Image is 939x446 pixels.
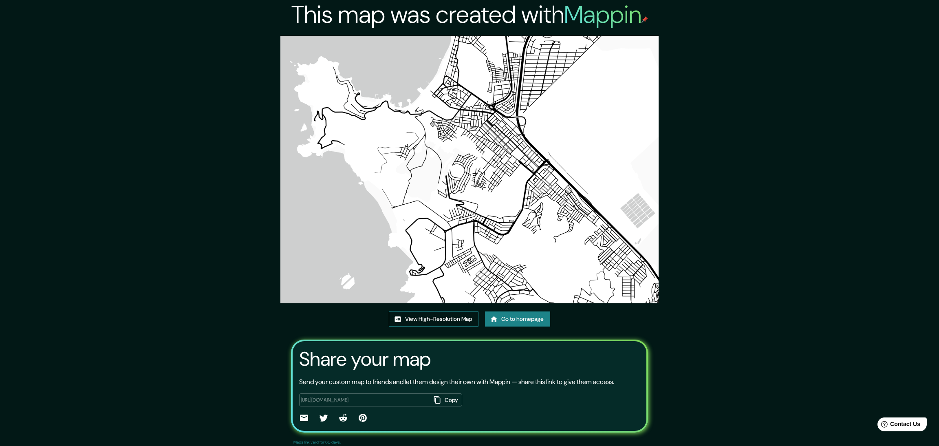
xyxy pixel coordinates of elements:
h3: Share your map [299,348,431,371]
p: Send your custom map to friends and let them design their own with Mappin — share this link to gi... [299,377,614,387]
a: View High-Resolution Map [389,311,478,327]
img: mappin-pin [641,16,648,23]
iframe: Help widget launcher [866,414,930,437]
button: Copy [430,393,462,407]
img: created-map [280,36,659,303]
a: Go to homepage [485,311,550,327]
p: Maps link valid for 60 days. [293,439,341,445]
